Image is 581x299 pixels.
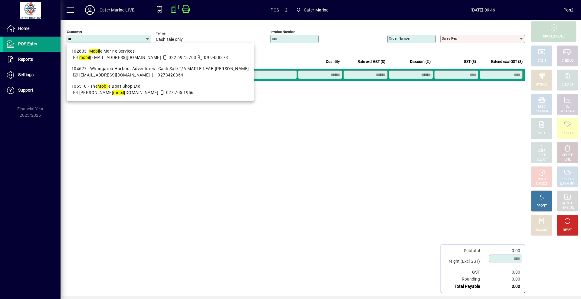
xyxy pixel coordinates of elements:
[538,177,546,182] div: HOLD
[402,5,564,15] span: [DATE] 09:46
[166,90,194,95] span: 027 705 1956
[536,83,547,87] div: EFTPOS
[294,5,331,15] span: Cater Marine
[79,55,90,60] em: mobil
[410,58,431,65] span: Discount (%)
[18,41,37,46] span: POS Entry
[79,73,150,77] span: [EMAIL_ADDRESS][DOMAIN_NAME]
[204,55,228,60] span: 09 9458378
[271,5,279,15] span: POS
[538,59,546,63] div: CASH
[18,57,33,62] span: Reports
[486,269,522,276] td: 0.00
[71,66,249,72] div: 104677 - Whangaroa Harbour Adventures : Cash Sale T/A MAPLE LEAF, [PERSON_NAME]
[97,84,108,89] em: Mobil
[564,158,570,162] div: LINE
[67,81,254,98] mat-option: 106510 - The Mobile Boat Shop Ltd
[536,182,547,186] div: INVOICE
[563,228,572,232] div: RESET
[486,247,522,254] td: 0.00
[538,131,546,136] div: NOTE
[561,206,574,210] div: INVOICES
[538,105,545,109] div: MISC
[562,83,573,87] div: CHARGE
[562,201,573,206] div: RECALL
[18,26,29,31] span: Home
[304,5,329,15] span: Cater Marine
[18,72,34,77] span: Settings
[562,59,573,63] div: CHEQUE
[113,90,124,95] em: mobil
[560,109,574,114] div: ACCOUNT
[326,58,340,65] span: Quantity
[3,67,61,83] a: Settings
[443,276,486,283] td: Rounding
[537,204,547,208] div: PROFIT
[156,31,192,35] span: Terms
[100,5,134,15] div: Cater Marine LIVE
[491,58,523,65] span: Extend excl GST ($)
[537,158,547,162] div: SELECT
[560,131,574,136] div: PRODUCT
[71,83,249,89] div: 106510 - The e Boat Shop Ltd
[534,228,549,232] div: DISCOUNT
[389,36,411,41] mat-label: Order number
[442,36,457,41] mat-label: Sales rep
[538,153,546,158] div: PRICE
[3,83,61,98] a: Support
[560,182,575,186] div: SUMMARY
[285,5,287,15] span: 2
[563,5,573,15] div: Pos2
[443,269,486,276] td: GST
[67,46,254,63] mat-option: 102633 - Mobile Marine Services
[156,37,183,42] span: Cash sale only
[18,88,33,93] span: Support
[358,58,385,65] span: Rate excl GST ($)
[3,21,61,36] a: Home
[486,276,522,283] td: 0.00
[80,5,100,15] button: Profile
[3,52,61,67] a: Reports
[486,283,522,290] td: 0.00
[535,109,548,114] div: PRODUCT
[169,55,196,60] span: 022 6925 703
[89,49,100,54] em: Mobil
[566,105,570,109] div: GL
[543,34,564,39] div: PROCESS SALE
[71,48,249,54] div: 102633 - e Marine Services
[562,153,573,158] div: DELETE
[79,55,161,60] span: [EMAIL_ADDRESS][DOMAIN_NAME]
[443,283,486,290] td: Total Payable
[560,177,574,182] div: PRODUCT
[271,30,295,34] mat-label: Invoice number
[443,254,486,269] td: Freight (Excl GST)
[464,58,476,65] span: GST ($)
[158,73,183,77] span: 0273420364
[67,63,254,81] mat-option: 104677 - Whangaroa Harbour Adventures : Cash Sale T/A MAPLE LEAF, WALTER REMKES
[443,247,486,254] td: Subtotal
[67,30,82,34] mat-label: Customer
[79,90,159,95] span: [PERSON_NAME] [DOMAIN_NAME]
